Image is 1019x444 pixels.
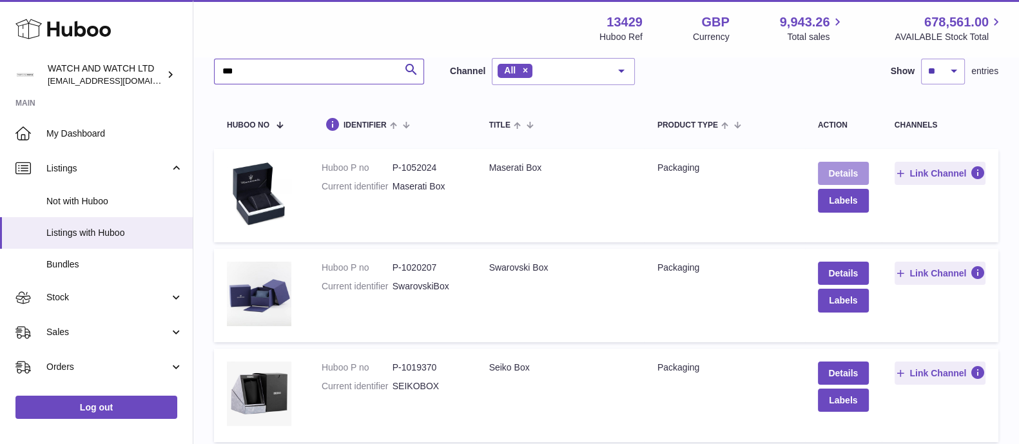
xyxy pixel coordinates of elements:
dd: Maserati Box [393,180,463,193]
img: Seiko Box [227,362,291,426]
dt: Current identifier [322,280,393,293]
button: Link Channel [895,362,985,385]
div: Currency [693,31,730,43]
span: All [504,65,516,75]
span: AVAILABLE Stock Total [895,31,1004,43]
div: packaging [657,162,792,174]
button: Link Channel [895,162,985,185]
button: Labels [818,189,869,212]
span: [EMAIL_ADDRESS][DOMAIN_NAME] [48,75,189,86]
dt: Huboo P no [322,362,393,374]
span: 678,561.00 [924,14,989,31]
span: Sales [46,326,170,338]
span: 9,943.26 [780,14,830,31]
div: Seiko Box [489,362,632,374]
span: Orders [46,361,170,373]
dt: Current identifier [322,180,393,193]
button: Labels [818,389,869,412]
a: 9,943.26 Total sales [780,14,845,43]
span: Link Channel [909,168,966,179]
span: Link Channel [909,267,966,279]
span: Listings with Huboo [46,227,183,239]
span: Huboo no [227,121,269,130]
button: Link Channel [895,262,985,285]
div: Huboo Ref [599,31,643,43]
div: channels [895,121,985,130]
span: Link Channel [909,367,966,379]
a: 678,561.00 AVAILABLE Stock Total [895,14,1004,43]
dd: SwarovskiBox [393,280,463,293]
div: Maserati Box [489,162,632,174]
img: Swarovski Box [227,262,291,326]
strong: GBP [701,14,729,31]
label: Show [891,65,915,77]
dt: Huboo P no [322,262,393,274]
img: Maserati Box [227,162,291,226]
dd: P-1052024 [393,162,463,174]
span: title [489,121,510,130]
div: packaging [657,362,792,374]
span: Listings [46,162,170,175]
dd: SEIKOBOX [393,380,463,392]
span: entries [971,65,998,77]
span: My Dashboard [46,128,183,140]
span: Bundles [46,258,183,271]
dd: P-1020207 [393,262,463,274]
button: Labels [818,289,869,312]
span: Not with Huboo [46,195,183,208]
dt: Current identifier [322,380,393,392]
span: Product Type [657,121,718,130]
label: Channel [450,65,485,77]
div: Swarovski Box [489,262,632,274]
span: identifier [344,121,387,130]
a: Log out [15,396,177,419]
a: Details [818,362,869,385]
img: internalAdmin-13429@internal.huboo.com [15,65,35,84]
span: Stock [46,291,170,304]
div: packaging [657,262,792,274]
span: Total sales [787,31,844,43]
dt: Huboo P no [322,162,393,174]
a: Details [818,162,869,185]
div: action [818,121,869,130]
dd: P-1019370 [393,362,463,374]
div: WATCH AND WATCH LTD [48,63,164,87]
strong: 13429 [607,14,643,31]
a: Details [818,262,869,285]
